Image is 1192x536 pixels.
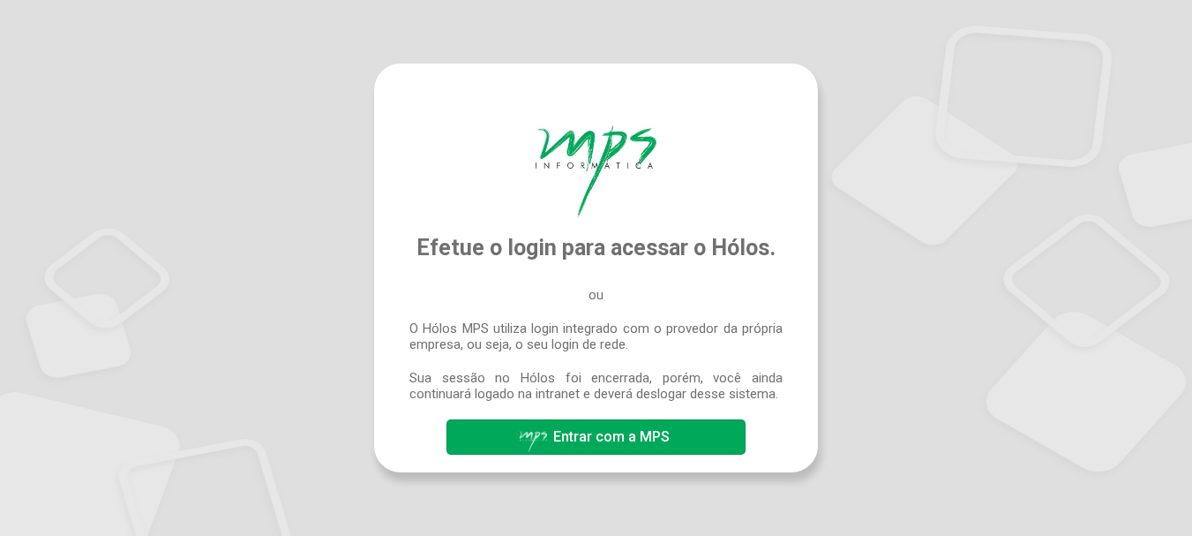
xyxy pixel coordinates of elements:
span: Sua sessão no Hólos foi encerrada, porém, você ainda continuará logado na intranet e deverá deslo... [409,370,783,402]
span: ou [589,287,603,303]
span: Entrar com a MPS [553,428,670,445]
span: O Hólos MPS utiliza login integrado com o provedor da própria empresa, ou seja, o seu login de rede. [409,321,783,352]
button: Entrar com a MPS [446,419,745,455]
img: Hólos Mps Digital [536,125,656,217]
span: Efetue o login para acessar o Hólos. [416,235,776,260]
